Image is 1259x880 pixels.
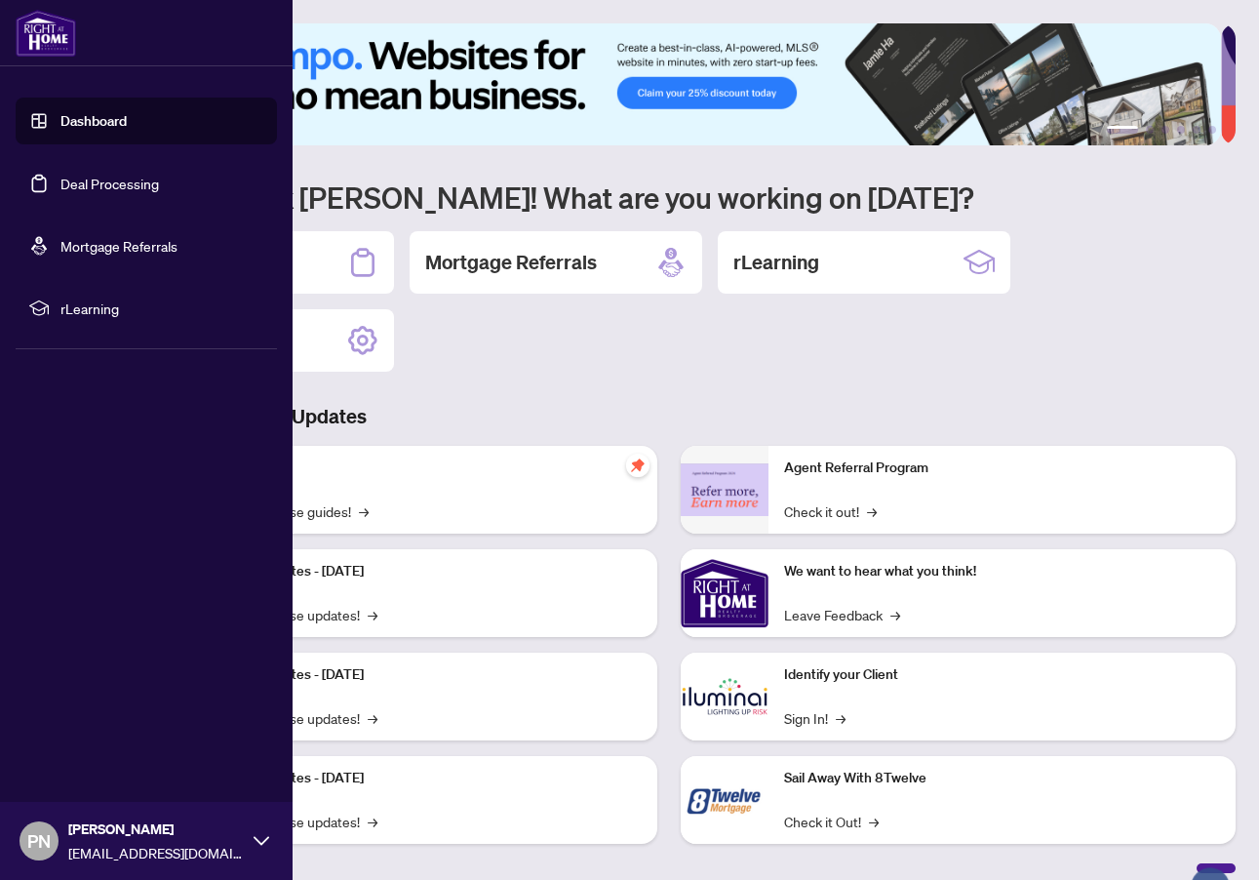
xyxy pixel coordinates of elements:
[784,458,1221,479] p: Agent Referral Program
[60,298,263,319] span: rLearning
[1107,126,1138,134] button: 1
[1146,126,1154,134] button: 2
[60,112,127,130] a: Dashboard
[1208,126,1216,134] button: 6
[101,179,1236,216] h1: Welcome back [PERSON_NAME]! What are you working on [DATE]?
[681,756,768,844] img: Sail Away With 8Twelve
[368,604,377,625] span: →
[784,707,846,729] a: Sign In!→
[1177,126,1185,134] button: 4
[16,10,76,57] img: logo
[101,403,1236,430] h3: Brokerage & Industry Updates
[869,811,879,832] span: →
[60,175,159,192] a: Deal Processing
[626,454,649,477] span: pushpin
[1193,126,1200,134] button: 5
[68,842,244,863] span: [EMAIL_ADDRESS][DOMAIN_NAME]
[890,604,900,625] span: →
[205,664,642,686] p: Platform Updates - [DATE]
[27,827,51,855] span: PN
[784,604,900,625] a: Leave Feedback→
[784,500,877,522] a: Check it out!→
[205,458,642,479] p: Self-Help
[681,653,768,740] img: Identify your Client
[368,707,377,729] span: →
[359,500,369,522] span: →
[1181,812,1239,870] button: Open asap
[867,500,877,522] span: →
[68,819,244,840] span: [PERSON_NAME]
[368,811,377,832] span: →
[784,811,879,832] a: Check it Out!→
[681,463,768,517] img: Agent Referral Program
[681,549,768,637] img: We want to hear what you think!
[733,249,819,276] h2: rLearning
[101,23,1221,145] img: Slide 0
[1161,126,1169,134] button: 3
[425,249,597,276] h2: Mortgage Referrals
[205,768,642,789] p: Platform Updates - [DATE]
[784,561,1221,582] p: We want to hear what you think!
[836,707,846,729] span: →
[784,768,1221,789] p: Sail Away With 8Twelve
[205,561,642,582] p: Platform Updates - [DATE]
[60,237,177,255] a: Mortgage Referrals
[784,664,1221,686] p: Identify your Client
